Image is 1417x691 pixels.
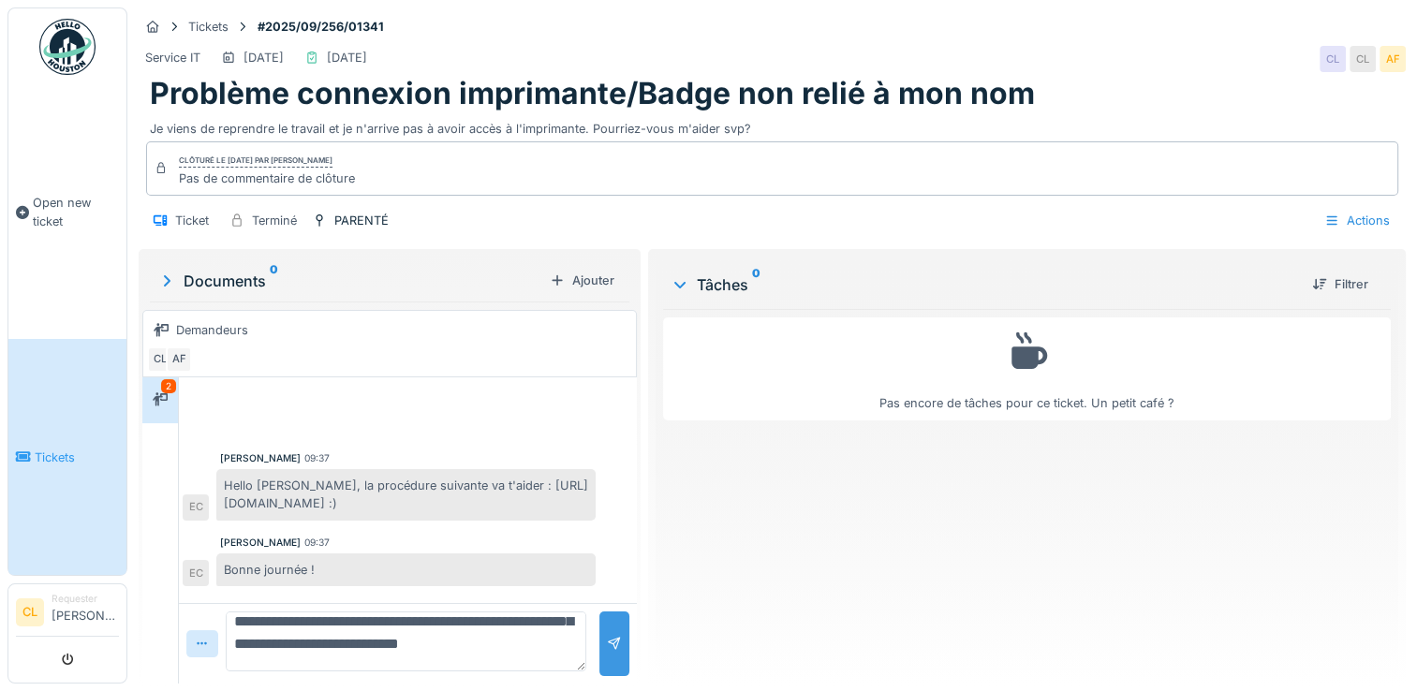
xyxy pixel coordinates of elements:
[270,270,278,292] sup: 0
[244,49,284,66] div: [DATE]
[161,379,176,393] div: 2
[671,273,1297,296] div: Tâches
[250,18,391,36] strong: #2025/09/256/01341
[8,85,126,339] a: Open new ticket
[179,169,355,187] div: Pas de commentaire de clôture
[8,339,126,575] a: Tickets
[1380,46,1406,72] div: AF
[39,19,96,75] img: Badge_color-CXgf-gQk.svg
[183,494,209,521] div: EC
[252,212,297,229] div: Terminé
[157,270,542,292] div: Documents
[150,112,1395,138] div: Je viens de reprendre le travail et je n'arrive pas à avoir accès à l'imprimante. Pourriez-vous m...
[166,346,192,373] div: AF
[542,268,622,293] div: Ajouter
[179,154,332,168] div: Clôturé le [DATE] par [PERSON_NAME]
[35,448,119,466] span: Tickets
[220,451,301,465] div: [PERSON_NAME]
[1316,207,1398,234] div: Actions
[188,18,229,36] div: Tickets
[304,536,330,550] div: 09:37
[33,194,119,229] span: Open new ticket
[1320,46,1346,72] div: CL
[1305,272,1376,297] div: Filtrer
[16,592,119,637] a: CL Requester[PERSON_NAME]
[52,592,119,606] div: Requester
[216,469,596,520] div: Hello [PERSON_NAME], la procédure suivante va t'aider : [URL][DOMAIN_NAME] :)
[176,321,248,339] div: Demandeurs
[216,553,596,586] div: Bonne journée !
[16,598,44,626] li: CL
[175,212,209,229] div: Ticket
[147,346,173,373] div: CL
[334,212,389,229] div: PARENTÉ
[145,49,200,66] div: Service IT
[327,49,367,66] div: [DATE]
[150,76,1035,111] h1: Problème connexion imprimante/Badge non relié à mon nom
[220,536,301,550] div: [PERSON_NAME]
[52,592,119,632] li: [PERSON_NAME]
[304,451,330,465] div: 09:37
[752,273,760,296] sup: 0
[183,560,209,586] div: EC
[675,326,1379,413] div: Pas encore de tâches pour ce ticket. Un petit café ?
[1350,46,1376,72] div: CL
